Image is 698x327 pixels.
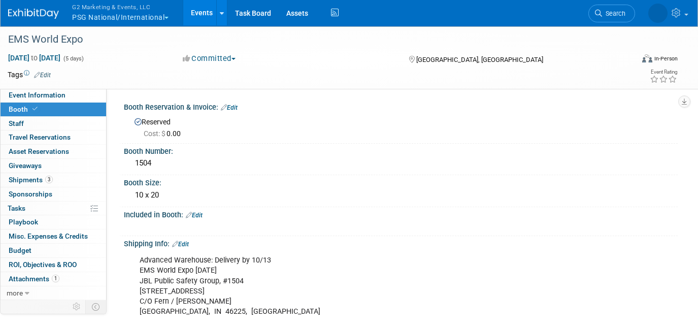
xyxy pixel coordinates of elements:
[5,30,621,49] div: EMS World Expo
[642,54,652,62] img: Format-Inperson.png
[8,53,61,62] span: [DATE] [DATE]
[52,275,59,282] span: 1
[131,114,670,139] div: Reserved
[650,70,677,75] div: Event Rating
[1,230,106,243] a: Misc. Expenses & Credits
[579,53,678,68] div: Event Format
[179,53,240,64] button: Committed
[124,100,678,113] div: Booth Reservation & Invoice:
[9,260,77,269] span: ROI, Objectives & ROO
[602,10,625,17] span: Search
[9,119,24,127] span: Staff
[1,187,106,201] a: Sponsorships
[9,147,69,155] span: Asset Reservations
[8,204,25,212] span: Tasks
[9,246,31,254] span: Budget
[68,300,86,313] td: Personalize Event Tab Strip
[124,207,678,220] div: Included in Booth:
[9,105,40,113] span: Booth
[1,103,106,116] a: Booth
[221,104,238,111] a: Edit
[9,161,42,170] span: Giveaways
[7,289,23,297] span: more
[1,145,106,158] a: Asset Reservations
[32,106,38,112] i: Booth reservation complete
[416,56,543,63] span: [GEOGRAPHIC_DATA], [GEOGRAPHIC_DATA]
[648,4,668,23] img: Laine Butler
[144,129,167,138] span: Cost: $
[124,236,678,249] div: Shipping Info:
[1,215,106,229] a: Playbook
[131,155,670,171] div: 1504
[186,212,203,219] a: Edit
[172,241,189,248] a: Edit
[131,187,670,203] div: 10 x 20
[8,9,59,19] img: ExhibitDay
[72,2,169,12] span: G2 Marketing & Events, LLC
[8,70,51,80] td: Tags
[1,202,106,215] a: Tasks
[9,133,71,141] span: Travel Reservations
[86,300,107,313] td: Toggle Event Tabs
[62,55,84,62] span: (5 days)
[9,275,59,283] span: Attachments
[654,55,678,62] div: In-Person
[1,258,106,272] a: ROI, Objectives & ROO
[1,173,106,187] a: Shipments3
[1,272,106,286] a: Attachments1
[34,72,51,79] a: Edit
[124,175,678,188] div: Booth Size:
[9,176,53,184] span: Shipments
[124,144,678,156] div: Booth Number:
[588,5,635,22] a: Search
[1,88,106,102] a: Event Information
[1,159,106,173] a: Giveaways
[9,218,38,226] span: Playbook
[9,190,52,198] span: Sponsorships
[9,232,88,240] span: Misc. Expenses & Credits
[1,130,106,144] a: Travel Reservations
[1,244,106,257] a: Budget
[29,54,39,62] span: to
[1,286,106,300] a: more
[144,129,185,138] span: 0.00
[45,176,53,183] span: 3
[9,91,65,99] span: Event Information
[1,117,106,130] a: Staff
